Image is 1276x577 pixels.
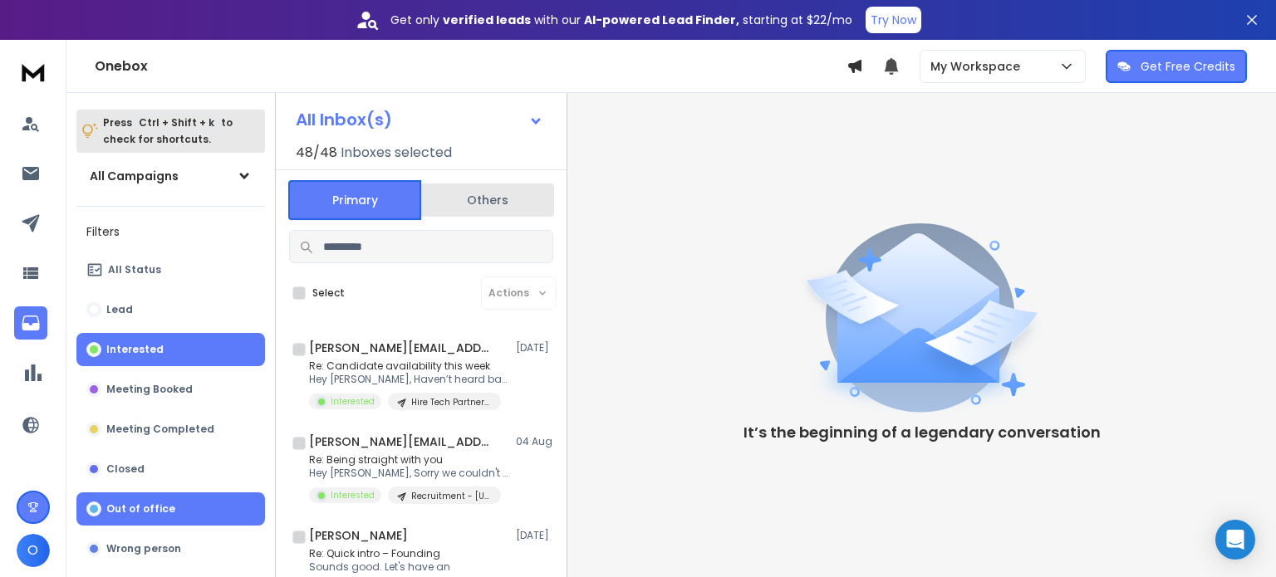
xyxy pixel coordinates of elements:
[136,113,217,132] span: Ctrl + Shift + k
[76,413,265,446] button: Meeting Completed
[17,534,50,567] button: O
[516,435,553,448] p: 04 Aug
[108,263,161,276] p: All Status
[516,341,553,355] p: [DATE]
[106,462,145,476] p: Closed
[76,333,265,366] button: Interested
[584,12,739,28] strong: AI-powered Lead Finder,
[17,56,50,87] img: logo
[1141,58,1235,75] p: Get Free Credits
[76,532,265,565] button: Wrong person
[871,12,916,28] p: Try Now
[309,340,492,356] h1: [PERSON_NAME][EMAIL_ADDRESS][DOMAIN_NAME]
[309,547,501,560] p: Re: Quick intro – Founding
[930,58,1027,75] p: My Workspace
[296,111,392,128] h1: All Inbox(s)
[106,383,193,396] p: Meeting Booked
[76,159,265,193] button: All Campaigns
[309,433,492,450] h1: [PERSON_NAME][EMAIL_ADDRESS][DOMAIN_NAME]
[309,359,508,373] p: Re: Candidate availability this week
[296,143,337,163] span: 48 / 48
[331,489,375,501] p: Interested
[106,303,133,316] p: Lead
[309,373,508,386] p: Hey [PERSON_NAME], Haven’t heard back from
[1215,520,1255,560] div: Open Intercom Messenger
[76,452,265,486] button: Closed
[90,168,179,184] h1: All Campaigns
[288,180,421,220] button: Primary
[76,220,265,243] h3: Filters
[76,492,265,526] button: Out of office
[106,542,181,555] p: Wrong person
[1106,50,1247,83] button: Get Free Credits
[744,421,1101,444] p: It’s the beginning of a legendary conversation
[341,143,452,163] h3: Inboxes selected
[516,529,553,542] p: [DATE]
[309,453,508,467] p: Re: Being straight with you
[421,182,554,218] button: Others
[76,373,265,406] button: Meeting Booked
[106,343,164,356] p: Interested
[76,293,265,326] button: Lead
[866,7,921,33] button: Try Now
[106,502,175,516] p: Out of office
[106,423,214,436] p: Meeting Completed
[309,527,408,544] h1: [PERSON_NAME]
[282,103,557,136] button: All Inbox(s)
[309,467,508,480] p: Hey [PERSON_NAME], Sorry we couldn't make
[76,253,265,286] button: All Status
[443,12,531,28] strong: verified leads
[411,490,491,502] p: Recruitment - [US_STATE]. US - Google Accounts - Second Copy
[411,396,491,408] p: Hire Tech Partners Recruitment - Hybrid "Combined" Positioning Template
[95,56,847,76] h1: Onebox
[331,395,375,408] p: Interested
[312,286,345,300] label: Select
[309,560,501,574] p: Sounds good. Let's have an
[103,115,233,148] p: Press to check for shortcuts.
[390,12,852,28] p: Get only with our starting at $22/mo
